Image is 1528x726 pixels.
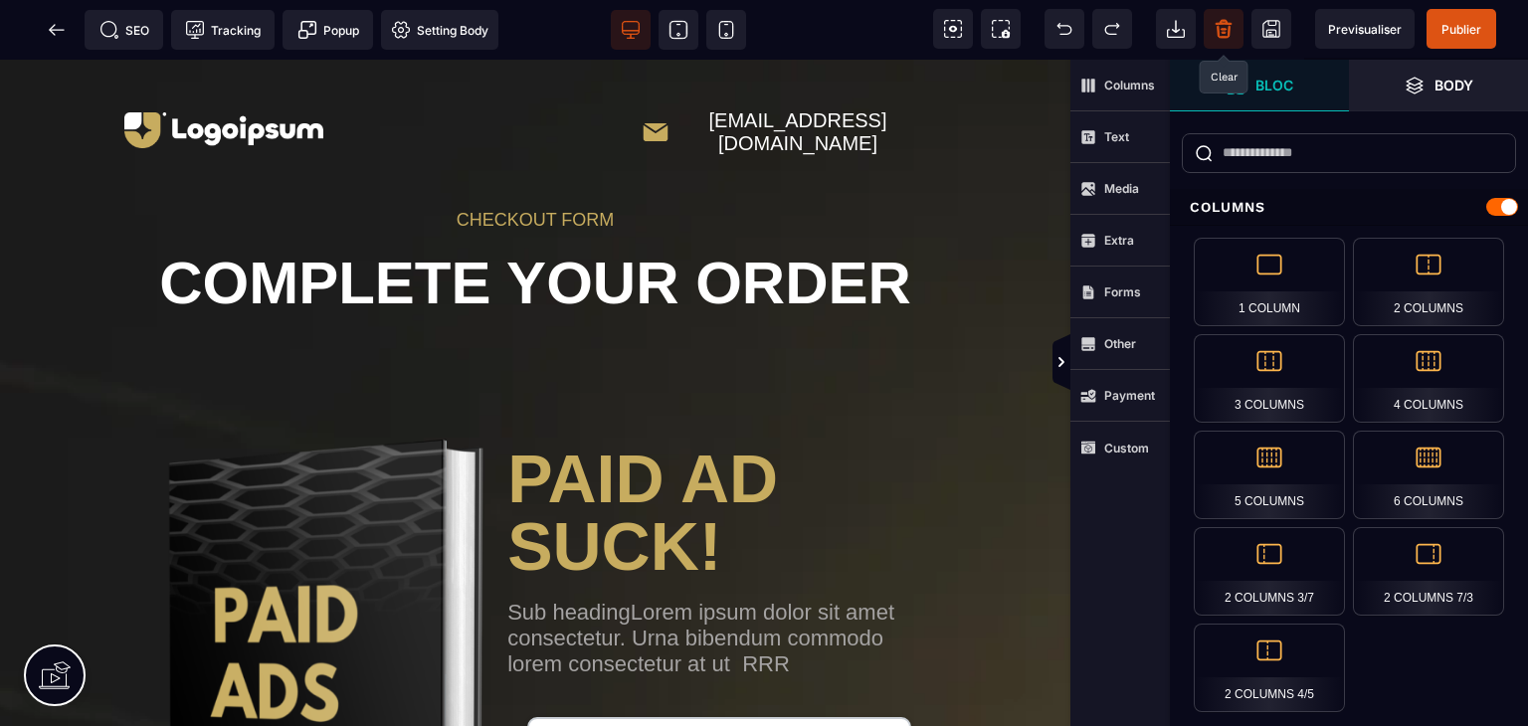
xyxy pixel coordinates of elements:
[1104,388,1155,403] strong: Payment
[642,58,669,88] img: 26ab8f89538353c43e3c25b89685bf90_mail.png
[139,171,931,256] text: COMPLETE YOUR ORDER
[1170,60,1349,111] span: Open Blocks
[933,9,973,49] span: View components
[1104,181,1139,196] strong: Media
[1255,78,1293,92] strong: Bloc
[1194,527,1345,616] div: 2 Columns 3/7
[1353,431,1504,519] div: 6 Columns
[669,50,926,95] text: [EMAIL_ADDRESS][DOMAIN_NAME]
[1104,336,1136,351] strong: Other
[1104,233,1134,248] strong: Extra
[457,150,615,170] text: CHECKOUT FORM
[1104,284,1141,299] strong: Forms
[185,20,261,40] span: Tracking
[99,20,149,40] span: SEO
[981,9,1021,49] span: Screenshot
[1104,441,1149,455] strong: Custom
[1434,78,1473,92] strong: Body
[124,53,323,89] img: 266f445d169e7bf2fca34f7899903576_Logo.png
[1441,22,1481,37] span: Publier
[1353,238,1504,326] div: 2 Columns
[1194,624,1345,712] div: 2 Columns 4/5
[1170,189,1528,226] div: Columns
[1349,60,1528,111] span: Open Layer Manager
[1353,334,1504,423] div: 4 Columns
[1194,238,1345,326] div: 1 Column
[1353,527,1504,616] div: 2 Columns 7/3
[1104,78,1155,92] strong: Columns
[1194,431,1345,519] div: 5 Columns
[297,20,359,40] span: Popup
[1104,129,1129,144] strong: Text
[1328,22,1402,37] span: Previsualiser
[1315,9,1415,49] span: Preview
[1194,334,1345,423] div: 3 Columns
[507,365,931,520] text: PAID AD SUCK!
[391,20,488,40] span: Setting Body
[507,540,931,618] text: Sub headingLorem ipsum dolor sit amet consectetur. Urna bibendum commodo lorem consectetur at ut RRR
